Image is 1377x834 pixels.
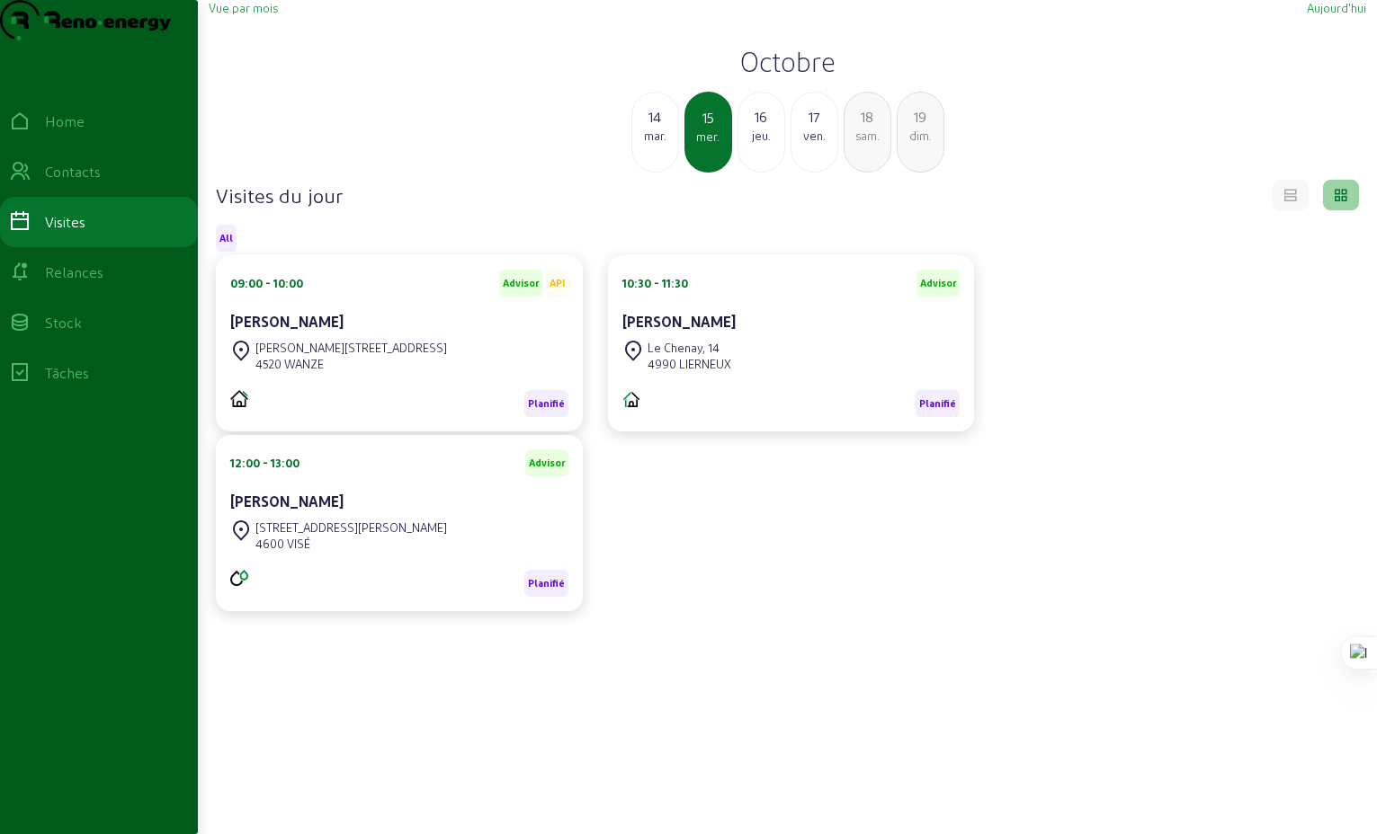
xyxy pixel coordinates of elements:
div: 4990 LIERNEUX [648,356,731,372]
div: dim. [898,128,943,144]
img: PVELEC [230,390,248,407]
div: 12:00 - 13:00 [230,455,300,471]
div: [STREET_ADDRESS][PERSON_NAME] [255,519,447,536]
span: Advisor [503,277,539,289]
span: API [550,277,565,289]
div: 18 [845,106,890,128]
div: Stock [45,312,82,333]
h2: Octobre [209,45,1366,77]
div: 19 [898,106,943,128]
span: Planifié [528,397,565,410]
div: Tâches [45,362,89,384]
div: 4600 VISÉ [255,536,447,552]
div: sam. [845,128,890,144]
div: 15 [686,107,730,129]
div: 16 [738,106,784,128]
div: 17 [791,106,837,128]
span: Advisor [529,457,565,469]
cam-card-title: [PERSON_NAME] [230,313,344,330]
div: jeu. [738,128,784,144]
div: mer. [686,129,730,145]
span: Planifié [528,577,565,590]
div: mar. [632,128,678,144]
span: Vue par mois [209,1,278,14]
div: 10:30 - 11:30 [622,275,688,291]
h4: Visites du jour [216,182,343,208]
cam-card-title: [PERSON_NAME] [230,492,344,510]
div: 14 [632,106,678,128]
span: Planifié [919,397,956,410]
img: HUM [230,570,248,586]
div: 09:00 - 10:00 [230,275,303,291]
img: CIME [622,390,640,408]
div: ven. [791,128,837,144]
div: Le Chenay, 14 [648,340,731,356]
cam-card-title: [PERSON_NAME] [622,313,736,330]
span: Aujourd'hui [1307,1,1366,14]
div: Visites [45,211,85,233]
span: All [219,232,233,244]
div: Relances [45,262,103,283]
div: Contacts [45,161,101,182]
div: 4520 WANZE [255,356,447,372]
span: Advisor [920,277,956,289]
div: [PERSON_NAME][STREET_ADDRESS] [255,340,447,356]
div: Home [45,111,85,132]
